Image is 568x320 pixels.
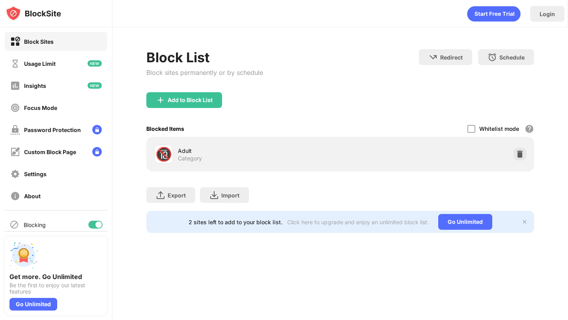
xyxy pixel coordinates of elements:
div: Custom Block Page [24,149,76,155]
img: new-icon.svg [88,60,102,67]
img: insights-off.svg [10,81,20,91]
div: Settings [24,171,47,177]
img: password-protection-off.svg [10,125,20,135]
div: Schedule [499,54,525,61]
div: animation [467,6,521,22]
div: Get more. Go Unlimited [9,273,103,281]
img: lock-menu.svg [92,125,102,134]
div: Blocking [24,221,46,228]
div: Block Sites [24,38,54,45]
div: Be the first to enjoy our latest features [9,282,103,295]
img: about-off.svg [10,191,20,201]
div: Login [540,11,555,17]
div: Redirect [440,54,463,61]
div: Import [221,192,239,199]
img: settings-off.svg [10,169,20,179]
div: Password Protection [24,127,81,133]
div: Go Unlimited [9,298,57,311]
div: 2 sites left to add to your block list. [189,219,282,225]
div: About [24,193,41,199]
div: Block List [146,49,263,65]
div: Insights [24,82,46,89]
img: focus-off.svg [10,103,20,113]
div: 🔞 [155,146,172,162]
div: Go Unlimited [438,214,492,230]
img: lock-menu.svg [92,147,102,156]
div: Focus Mode [24,104,57,111]
img: customize-block-page-off.svg [10,147,20,157]
div: Block sites permanently or by schedule [146,69,263,76]
img: logo-blocksite.svg [6,6,61,21]
img: push-unlimited.svg [9,241,38,270]
img: x-button.svg [521,219,528,225]
img: new-icon.svg [88,82,102,89]
div: Whitelist mode [479,125,519,132]
div: Category [178,155,202,162]
div: Click here to upgrade and enjoy an unlimited block list. [287,219,429,225]
div: Adult [178,147,340,155]
div: Add to Block List [168,97,213,103]
img: time-usage-off.svg [10,59,20,69]
img: block-on.svg [10,37,20,47]
div: Usage Limit [24,60,56,67]
img: blocking-icon.svg [9,220,19,229]
div: Blocked Items [146,125,184,132]
div: Export [168,192,186,199]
